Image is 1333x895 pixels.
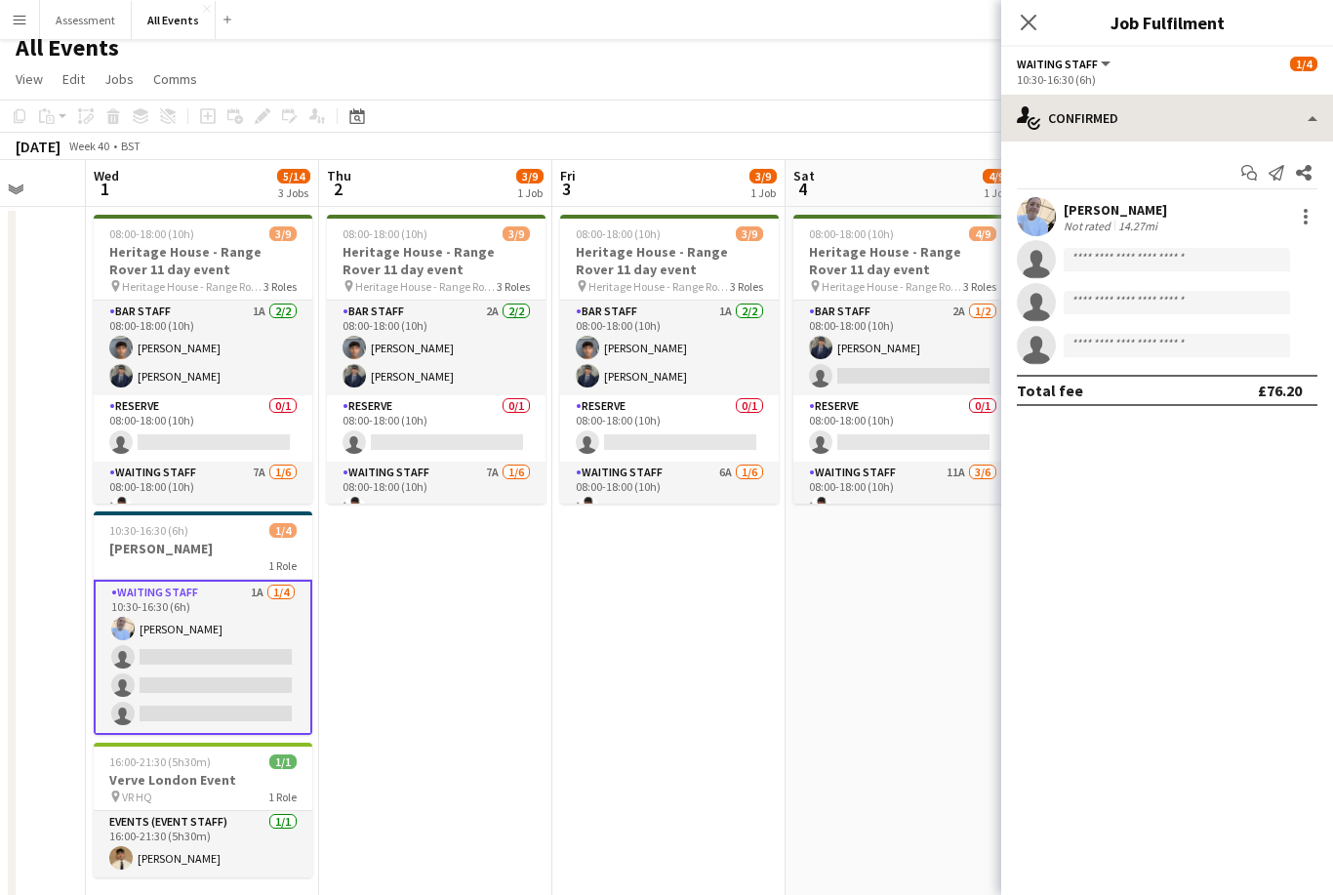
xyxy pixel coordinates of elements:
span: 3/9 [503,226,530,241]
span: 1/4 [269,523,297,538]
div: Confirmed [1001,95,1333,142]
span: 08:00-18:00 (10h) [809,226,894,241]
span: Comms [153,70,197,88]
button: All Events [132,1,216,39]
span: 1 [91,178,119,200]
h3: Heritage House - Range Rover 11 day event [560,243,779,278]
div: 14.27mi [1114,219,1161,233]
button: Waiting Staff [1017,57,1113,71]
app-card-role: Bar Staff2A1/208:00-18:00 (10h)[PERSON_NAME] [793,301,1012,395]
app-card-role: Bar Staff1A2/208:00-18:00 (10h)[PERSON_NAME][PERSON_NAME] [94,301,312,395]
div: Total fee [1017,381,1083,400]
app-job-card: 08:00-18:00 (10h)3/9Heritage House - Range Rover 11 day event Heritage House - Range Rover 11 day... [560,215,779,504]
span: 16:00-21:30 (5h30m) [109,754,211,769]
h3: Job Fulfilment [1001,10,1333,35]
span: 4 [790,178,815,200]
app-card-role: Bar Staff2A2/208:00-18:00 (10h)[PERSON_NAME][PERSON_NAME] [327,301,545,395]
div: 1 Job [750,185,776,200]
span: 3 Roles [497,279,530,294]
span: 3 [557,178,576,200]
h3: Heritage House - Range Rover 11 day event [94,243,312,278]
h3: Verve London Event [94,771,312,789]
span: 08:00-18:00 (10h) [343,226,427,241]
h3: Heritage House - Range Rover 11 day event [793,243,1012,278]
span: 1 Role [268,558,297,573]
a: View [8,66,51,92]
span: Thu [327,167,351,184]
span: 3/9 [749,169,777,183]
span: 1 Role [268,790,297,804]
app-job-card: 08:00-18:00 (10h)3/9Heritage House - Range Rover 11 day event Heritage House - Range Rover 11 day... [327,215,545,504]
button: Assessment [40,1,132,39]
span: Waiting Staff [1017,57,1098,71]
a: Comms [145,66,205,92]
h3: Heritage House - Range Rover 11 day event [327,243,545,278]
div: 10:30-16:30 (6h) [1017,72,1317,87]
span: 5/14 [277,169,310,183]
app-card-role: Events (Event Staff)1/116:00-21:30 (5h30m)[PERSON_NAME] [94,811,312,877]
span: 2 [324,178,351,200]
span: Edit [62,70,85,88]
app-card-role: Waiting Staff6A1/608:00-18:00 (10h)[PERSON_NAME] [560,462,779,670]
span: 10:30-16:30 (6h) [109,523,188,538]
span: 3 Roles [963,279,996,294]
div: 1 Job [984,185,1009,200]
span: Week 40 [64,139,113,153]
app-card-role: Waiting Staff7A1/608:00-18:00 (10h)[PERSON_NAME] [327,462,545,670]
span: VR HQ [122,790,152,804]
span: View [16,70,43,88]
span: 4/9 [969,226,996,241]
span: Heritage House - Range Rover 11 day event [122,279,263,294]
div: £76.20 [1258,381,1302,400]
span: Heritage House - Range Rover 11 day event [588,279,730,294]
h1: All Events [16,33,119,62]
app-card-role: Waiting Staff11A3/608:00-18:00 (10h)[PERSON_NAME] [793,462,1012,670]
app-job-card: 08:00-18:00 (10h)4/9Heritage House - Range Rover 11 day event Heritage House - Range Rover 11 day... [793,215,1012,504]
span: 1/4 [1290,57,1317,71]
app-card-role: Reserve0/108:00-18:00 (10h) [327,395,545,462]
a: Edit [55,66,93,92]
span: 1/1 [269,754,297,769]
span: Jobs [104,70,134,88]
app-card-role: Bar Staff1A2/208:00-18:00 (10h)[PERSON_NAME][PERSON_NAME] [560,301,779,395]
span: 08:00-18:00 (10h) [576,226,661,241]
span: Heritage House - Range Rover 11 day event [355,279,497,294]
app-card-role: Waiting Staff7A1/608:00-18:00 (10h)[PERSON_NAME] [94,462,312,670]
div: Not rated [1064,219,1114,233]
span: Sat [793,167,815,184]
div: [PERSON_NAME] [1064,201,1167,219]
span: Heritage House - Range Rover 11 day event [822,279,963,294]
app-card-role: Reserve0/108:00-18:00 (10h) [94,395,312,462]
app-card-role: Reserve0/108:00-18:00 (10h) [793,395,1012,462]
span: 3/9 [736,226,763,241]
span: 3 Roles [263,279,297,294]
app-job-card: 10:30-16:30 (6h)1/4[PERSON_NAME]1 RoleWaiting Staff1A1/410:30-16:30 (6h)[PERSON_NAME] [94,511,312,735]
span: 3/9 [269,226,297,241]
div: 1 Job [517,185,543,200]
app-card-role: Reserve0/108:00-18:00 (10h) [560,395,779,462]
a: Jobs [97,66,141,92]
span: 3 Roles [730,279,763,294]
app-job-card: 16:00-21:30 (5h30m)1/1Verve London Event VR HQ1 RoleEvents (Event Staff)1/116:00-21:30 (5h30m)[PE... [94,743,312,877]
app-job-card: 08:00-18:00 (10h)3/9Heritage House - Range Rover 11 day event Heritage House - Range Rover 11 day... [94,215,312,504]
div: BST [121,139,141,153]
div: [DATE] [16,137,61,156]
h3: [PERSON_NAME] [94,540,312,557]
span: 4/9 [983,169,1010,183]
span: Fri [560,167,576,184]
div: 3 Jobs [278,185,309,200]
span: 08:00-18:00 (10h) [109,226,194,241]
app-card-role: Waiting Staff1A1/410:30-16:30 (6h)[PERSON_NAME] [94,580,312,735]
span: 3/9 [516,169,544,183]
span: Wed [94,167,119,184]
